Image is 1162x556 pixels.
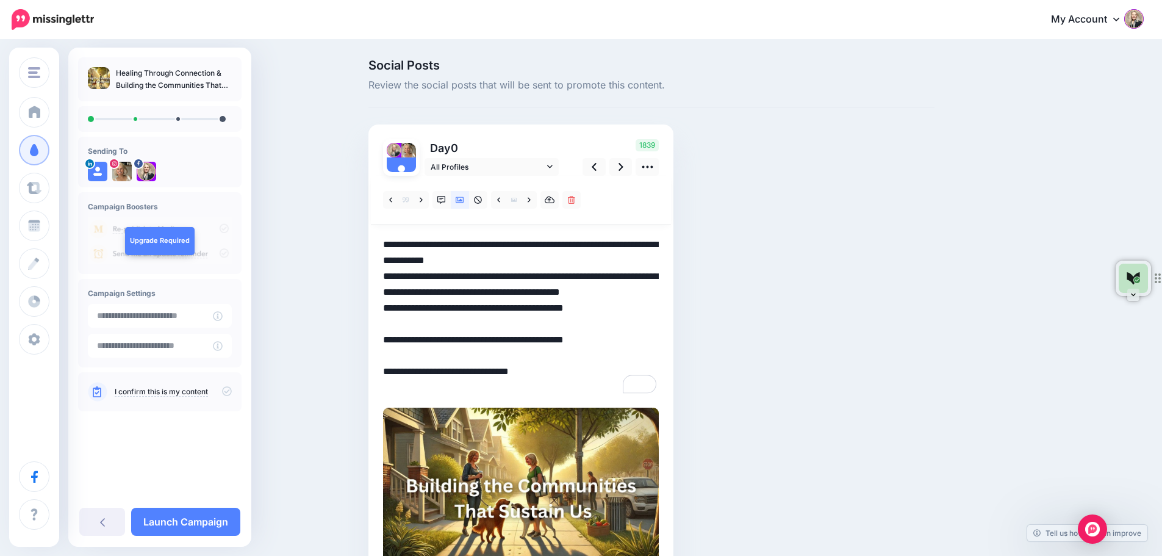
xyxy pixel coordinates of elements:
img: user_default_image.png [387,157,416,187]
img: 290742663_690246859085558_2546020681360716234_n-bsa153213.jpg [137,162,156,181]
a: All Profiles [425,158,559,176]
img: 451395311_495900419469078_553458371124701532_n-bsa153214.jpg [112,162,132,181]
h4: Campaign Boosters [88,202,232,211]
img: 290742663_690246859085558_2546020681360716234_n-bsa153213.jpg [387,143,401,157]
img: user_default_image.png [88,162,107,181]
p: Healing Through Connection & Building the Communities That Sustain Us [116,67,232,92]
p: Day [425,139,561,157]
img: 7587529839ee61fac521bb6bd95b6da0_thumb.jpg [88,67,110,89]
img: Missinglettr [12,9,94,30]
img: campaign_review_boosters.png [88,217,232,264]
h4: Campaign Settings [88,289,232,298]
span: 1839 [636,139,659,151]
span: Social Posts [368,59,934,71]
span: 0 [451,142,458,154]
a: My Account [1039,5,1144,35]
span: All Profiles [431,161,544,173]
img: 451395311_495900419469078_553458371124701532_n-bsa153214.jpg [401,143,416,157]
a: Tell us how we can improve [1027,525,1147,541]
textarea: To enrich screen reader interactions, please activate Accessibility in Grammarly extension settings [383,237,659,395]
a: Upgrade Required [125,227,195,255]
a: I confirm this is my content [115,387,208,397]
div: Open Intercom Messenger [1078,514,1107,544]
img: menu.png [28,67,40,78]
span: Review the social posts that will be sent to promote this content. [368,78,934,93]
h4: Sending To [88,146,232,156]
